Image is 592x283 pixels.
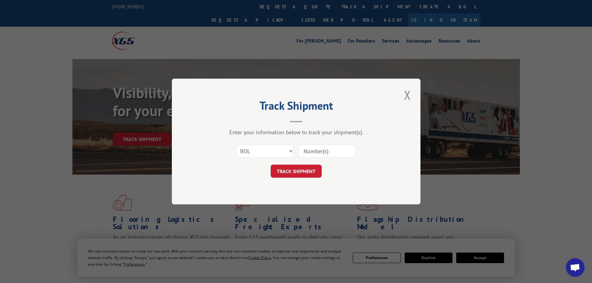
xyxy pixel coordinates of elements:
h2: Track Shipment [203,101,389,113]
div: Enter your information below to track your shipment(s). [203,129,389,136]
a: Open chat [566,258,585,277]
input: Number(s) [298,144,356,157]
button: TRACK SHIPMENT [271,165,322,178]
button: Close modal [402,86,413,103]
